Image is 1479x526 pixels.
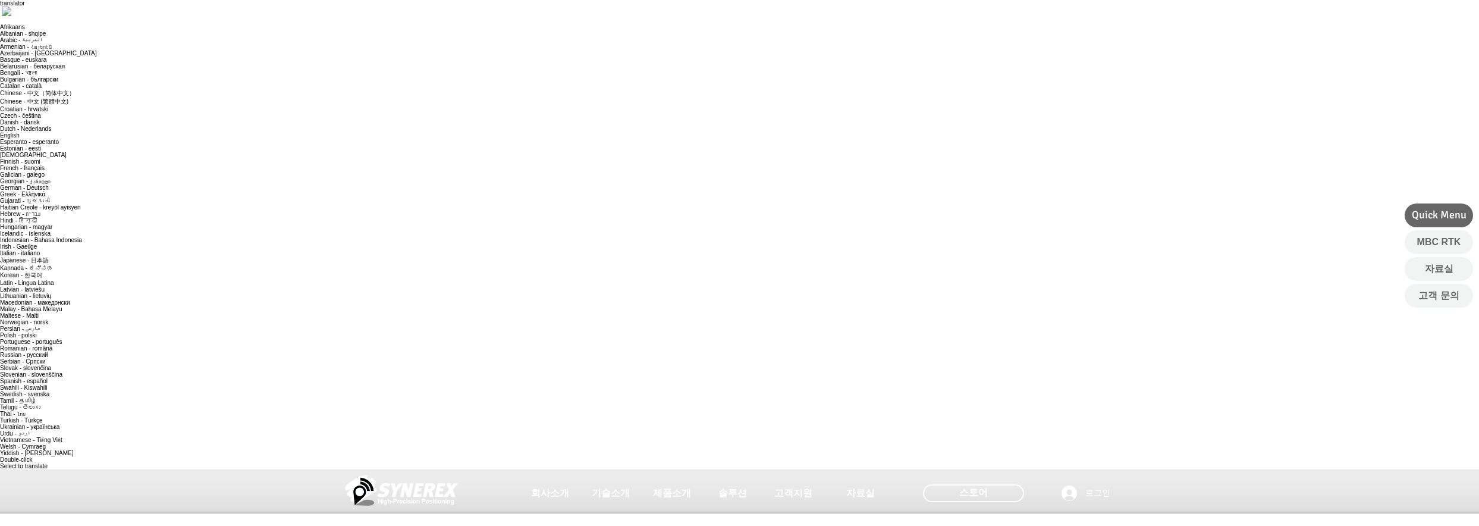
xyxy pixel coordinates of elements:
[531,487,569,500] span: 회사소개
[846,487,875,500] span: 자료실
[923,484,1024,502] div: 스토어
[1053,482,1119,505] button: 로그인
[1405,203,1473,227] div: Quick Menu
[520,481,580,505] a: 회사소개
[1418,289,1459,302] span: 고객 문의
[764,481,823,505] a: 고객지원
[1412,208,1467,223] span: Quick Menu
[642,481,702,505] a: 제품소개
[1405,230,1473,254] a: MBC RTK
[718,487,747,500] span: 솔루션
[345,472,458,508] img: 씨너렉스_White_simbol_대지 1.png
[703,481,762,505] a: 솔루션
[1417,236,1461,249] span: MBC RTK
[831,481,890,505] a: 자료실
[1405,284,1473,308] a: 고객 문의
[653,487,691,500] span: 제품소개
[592,487,630,500] span: 기술소개
[774,487,812,500] span: 고객지원
[959,486,988,499] span: 스토어
[1425,262,1453,275] span: 자료실
[1081,487,1114,499] span: 로그인
[581,481,640,505] a: 기술소개
[1405,257,1473,281] a: 자료실
[2,7,11,16] img: right-arrow.png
